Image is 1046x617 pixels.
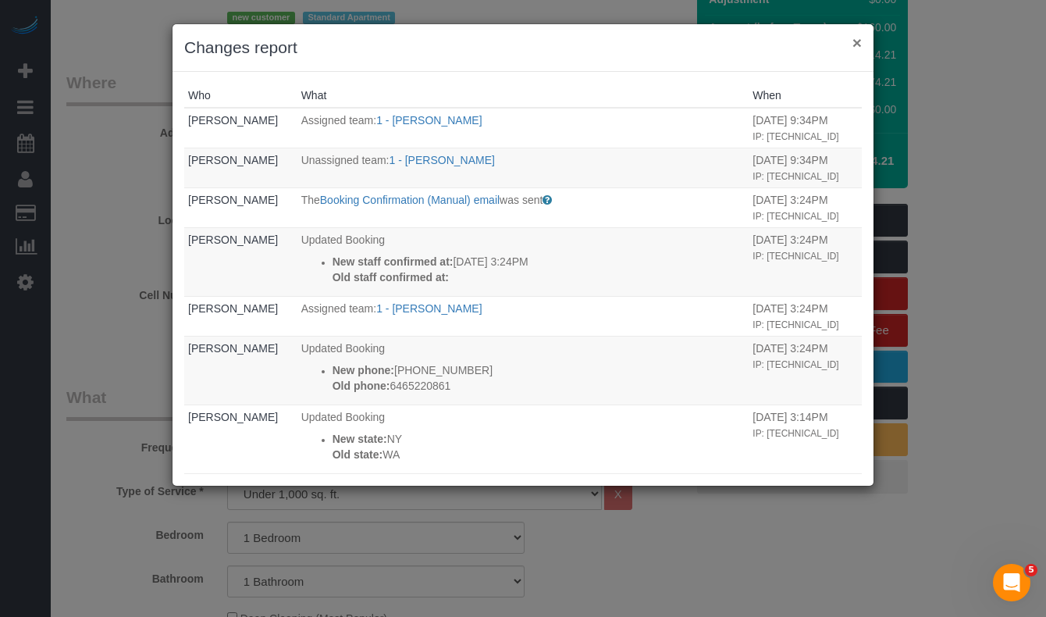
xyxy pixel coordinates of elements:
[852,34,862,51] button: ×
[297,148,749,187] td: What
[320,194,500,206] a: Booking Confirmation (Manual) email
[188,411,278,423] a: [PERSON_NAME]
[297,84,749,108] th: What
[749,336,862,405] td: When
[333,431,745,447] p: NY
[297,108,749,148] td: What
[184,336,297,405] td: Who
[297,473,749,573] td: What
[301,114,377,127] span: Assigned team:
[173,24,873,486] sui-modal: Changes report
[333,271,449,284] strong: Old staff confirmed at:
[749,296,862,336] td: When
[749,108,862,148] td: When
[297,405,749,473] td: What
[333,447,745,462] p: WA
[333,380,390,392] strong: Old phone:
[749,84,862,108] th: When
[301,342,385,355] span: Updated Booking
[184,227,297,296] td: Who
[184,473,297,573] td: Who
[749,227,862,296] td: When
[184,36,862,59] h3: Changes report
[188,302,278,315] a: [PERSON_NAME]
[297,227,749,296] td: What
[301,154,390,166] span: Unassigned team:
[752,171,838,182] small: IP: [TECHNICAL_ID]
[301,194,320,206] span: The
[184,296,297,336] td: Who
[301,411,385,423] span: Updated Booking
[749,187,862,227] td: When
[188,154,278,166] a: [PERSON_NAME]
[1025,564,1037,576] span: 5
[752,359,838,370] small: IP: [TECHNICAL_ID]
[749,405,862,473] td: When
[184,148,297,187] td: Who
[500,194,543,206] span: was sent
[188,234,278,246] a: [PERSON_NAME]
[301,302,377,315] span: Assigned team:
[301,234,385,246] span: Updated Booking
[333,378,745,394] p: 6465220861
[188,114,278,127] a: [PERSON_NAME]
[749,473,862,573] td: When
[993,564,1030,601] iframe: Intercom live chat
[752,319,838,330] small: IP: [TECHNICAL_ID]
[297,336,749,405] td: What
[188,342,278,355] a: [PERSON_NAME]
[752,251,838,262] small: IP: [TECHNICAL_ID]
[184,84,297,108] th: Who
[752,211,838,222] small: IP: [TECHNICAL_ID]
[297,296,749,336] td: What
[188,194,278,206] a: [PERSON_NAME]
[333,448,383,461] strong: Old state:
[333,255,454,268] strong: New staff confirmed at:
[333,364,394,376] strong: New phone:
[184,108,297,148] td: Who
[390,154,495,166] a: 1 - [PERSON_NAME]
[184,405,297,473] td: Who
[752,131,838,142] small: IP: [TECHNICAL_ID]
[376,302,482,315] a: 1 - [PERSON_NAME]
[376,114,482,127] a: 1 - [PERSON_NAME]
[333,254,745,269] p: [DATE] 3:24PM
[333,433,387,445] strong: New state:
[752,428,838,439] small: IP: [TECHNICAL_ID]
[749,148,862,187] td: When
[184,187,297,227] td: Who
[333,362,745,378] p: [PHONE_NUMBER]
[297,187,749,227] td: What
